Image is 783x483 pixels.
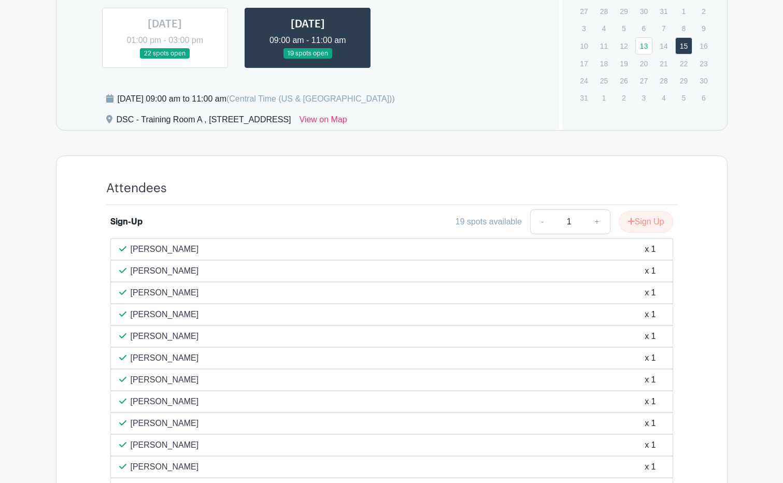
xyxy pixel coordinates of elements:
button: Sign Up [619,211,673,233]
p: 16 [695,38,712,54]
p: 5 [675,90,692,106]
span: (Central Time (US & [GEOGRAPHIC_DATA])) [226,94,395,103]
a: 15 [675,37,692,54]
div: Sign-Up [110,216,143,228]
p: 2 [695,3,712,19]
p: 29 [615,3,632,19]
p: 21 [655,55,672,72]
p: 7 [655,20,672,36]
p: 31 [575,90,592,106]
p: 27 [575,3,592,19]
p: 28 [655,73,672,89]
div: x 1 [645,243,656,255]
p: 5 [615,20,632,36]
div: x 1 [645,417,656,430]
p: 25 [595,73,613,89]
p: 27 [635,73,652,89]
p: [PERSON_NAME] [131,417,199,430]
p: [PERSON_NAME] [131,308,199,321]
p: 28 [595,3,613,19]
p: 3 [635,90,652,106]
a: 13 [635,37,652,54]
p: 2 [615,90,632,106]
p: 23 [695,55,712,72]
p: 30 [695,73,712,89]
p: 29 [675,73,692,89]
p: 6 [635,20,652,36]
p: 12 [615,38,632,54]
p: 14 [655,38,672,54]
p: 1 [675,3,692,19]
p: 19 [615,55,632,72]
p: [PERSON_NAME] [131,330,199,343]
div: x 1 [645,374,656,386]
p: [PERSON_NAME] [131,352,199,364]
p: 10 [575,38,592,54]
p: [PERSON_NAME] [131,243,199,255]
p: 26 [615,73,632,89]
p: 6 [695,90,712,106]
div: 19 spots available [455,216,522,228]
div: x 1 [645,439,656,451]
div: [DATE] 09:00 am to 11:00 am [118,93,395,105]
p: 24 [575,73,592,89]
p: [PERSON_NAME] [131,395,199,408]
h4: Attendees [106,181,167,196]
div: x 1 [645,395,656,408]
p: 1 [595,90,613,106]
p: [PERSON_NAME] [131,439,199,451]
div: x 1 [645,287,656,299]
p: 30 [635,3,652,19]
p: 11 [595,38,613,54]
p: 9 [695,20,712,36]
a: - [530,209,554,234]
p: [PERSON_NAME] [131,461,199,473]
a: View on Map [300,113,347,130]
p: 4 [595,20,613,36]
div: x 1 [645,330,656,343]
p: 4 [655,90,672,106]
a: + [584,209,610,234]
div: x 1 [645,308,656,321]
p: 3 [575,20,592,36]
p: 20 [635,55,652,72]
p: 8 [675,20,692,36]
p: [PERSON_NAME] [131,265,199,277]
div: x 1 [645,352,656,364]
p: 18 [595,55,613,72]
p: 17 [575,55,592,72]
p: 31 [655,3,672,19]
p: 22 [675,55,692,72]
div: x 1 [645,265,656,277]
div: x 1 [645,461,656,473]
p: [PERSON_NAME] [131,287,199,299]
div: DSC - Training Room A , [STREET_ADDRESS] [117,113,291,130]
p: [PERSON_NAME] [131,374,199,386]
